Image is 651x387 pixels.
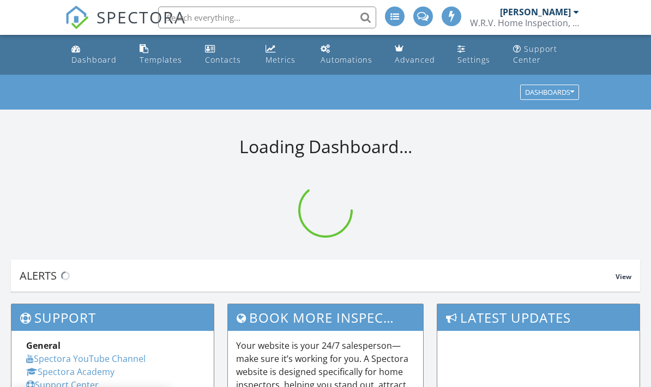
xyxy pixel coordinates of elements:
[71,55,117,65] div: Dashboard
[525,89,574,96] div: Dashboards
[201,39,252,70] a: Contacts
[140,55,182,65] div: Templates
[321,55,372,65] div: Automations
[470,17,579,28] div: W.R.V. Home Inspection, PLC
[228,304,424,331] h3: Book More Inspections
[67,39,126,70] a: Dashboard
[205,55,241,65] div: Contacts
[11,304,214,331] h3: Support
[390,39,444,70] a: Advanced
[520,85,579,100] button: Dashboards
[20,268,616,283] div: Alerts
[500,7,571,17] div: [PERSON_NAME]
[616,272,631,281] span: View
[453,39,500,70] a: Settings
[261,39,308,70] a: Metrics
[65,15,186,38] a: SPECTORA
[266,55,296,65] div: Metrics
[513,44,557,65] div: Support Center
[509,39,583,70] a: Support Center
[65,5,89,29] img: The Best Home Inspection Software - Spectora
[158,7,376,28] input: Search everything...
[26,366,114,378] a: Spectora Academy
[135,39,192,70] a: Templates
[437,304,640,331] h3: Latest Updates
[26,340,61,352] strong: General
[316,39,382,70] a: Automations (Advanced)
[457,55,490,65] div: Settings
[26,353,146,365] a: Spectora YouTube Channel
[395,55,435,65] div: Advanced
[97,5,186,28] span: SPECTORA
